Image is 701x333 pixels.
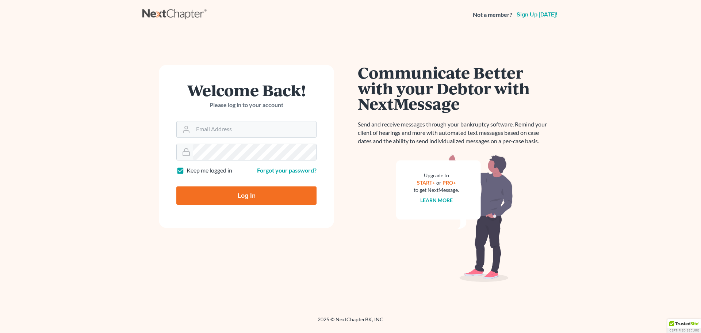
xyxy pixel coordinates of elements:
[414,186,459,194] div: to get NextMessage.
[667,319,701,333] div: TrustedSite Certified
[358,65,551,111] h1: Communicate Better with your Debtor with NextMessage
[436,179,441,186] span: or
[257,167,317,174] a: Forgot your password?
[420,197,453,203] a: Learn more
[193,121,316,137] input: Email Address
[473,11,512,19] strong: Not a member?
[358,120,551,145] p: Send and receive messages through your bankruptcy software. Remind your client of hearings and mo...
[396,154,513,282] img: nextmessage_bg-59042aed3d76b12b5cd301f8e5b87938c9018125f34e5fa2b7a6b67550977c72.svg
[176,82,317,98] h1: Welcome Back!
[515,12,559,18] a: Sign up [DATE]!
[142,316,559,329] div: 2025 © NextChapterBK, INC
[443,179,456,186] a: PRO+
[187,166,232,175] label: Keep me logged in
[176,101,317,109] p: Please log in to your account
[176,186,317,205] input: Log In
[417,179,435,186] a: START+
[414,172,459,179] div: Upgrade to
